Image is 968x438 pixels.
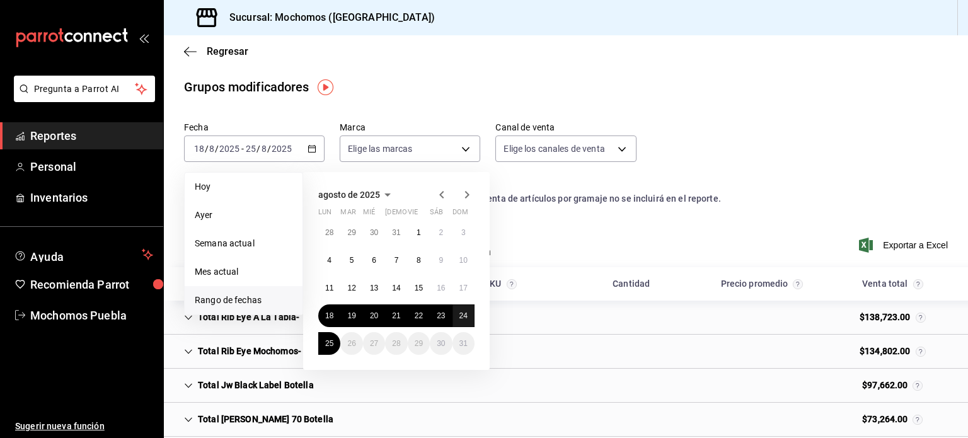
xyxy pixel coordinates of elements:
[340,221,362,244] button: 29 de julio de 2025
[164,369,968,403] div: Row
[30,307,153,324] span: Mochomos Puebla
[256,144,260,154] span: /
[752,381,772,391] div: Cell
[430,332,452,355] button: 30 de agosto de 2025
[452,208,468,221] abbr: domingo
[30,189,153,206] span: Inventarios
[452,249,475,272] button: 10 de agosto de 2025
[15,420,153,433] span: Sugerir nueva función
[621,381,642,391] div: Cell
[318,277,340,299] button: 11 de agosto de 2025
[219,144,240,154] input: ----
[195,265,292,279] span: Mes actual
[318,79,333,95] img: Tooltip marker
[193,144,205,154] input: --
[439,228,443,237] abbr: 2 de agosto de 2025
[417,256,421,265] abbr: 8 de agosto de 2025
[495,123,636,132] label: Canal de venta
[363,249,385,272] button: 6 de agosto de 2025
[852,408,933,431] div: Cell
[325,311,333,320] abbr: 18 de agosto de 2025
[325,228,333,237] abbr: 28 de julio de 2025
[430,277,452,299] button: 16 de agosto de 2025
[261,144,267,154] input: --
[318,187,395,202] button: agosto de 2025
[318,208,331,221] abbr: lunes
[215,144,219,154] span: /
[696,272,827,296] div: HeadCell
[916,347,926,357] svg: Venta total = venta de artículos + venta grupos modificadores
[408,249,430,272] button: 8 de agosto de 2025
[861,238,948,253] button: Exportar a Excel
[184,192,948,205] div: Los artículos del listado no incluyen
[452,277,475,299] button: 17 de agosto de 2025
[347,339,355,348] abbr: 26 de agosto de 2025
[392,228,400,237] abbr: 31 de julio de 2025
[417,228,421,237] abbr: 1 de agosto de 2025
[621,347,642,357] div: Cell
[34,83,135,96] span: Pregunta a Parrot AI
[490,415,510,425] div: Cell
[164,403,968,437] div: Row
[850,340,935,363] div: Cell
[437,284,445,292] abbr: 16 de agosto de 2025
[452,221,475,244] button: 3 de agosto de 2025
[461,228,466,237] abbr: 3 de agosto de 2025
[209,144,215,154] input: --
[318,190,380,200] span: agosto de 2025
[452,332,475,355] button: 31 de agosto de 2025
[370,284,378,292] abbr: 13 de agosto de 2025
[245,144,256,154] input: --
[318,249,340,272] button: 4 de agosto de 2025
[392,339,400,348] abbr: 28 de agosto de 2025
[415,284,423,292] abbr: 15 de agosto de 2025
[408,208,418,221] abbr: viernes
[621,313,642,323] div: Cell
[164,301,968,335] div: Row
[459,311,468,320] abbr: 24 de agosto de 2025
[430,221,452,244] button: 2 de agosto de 2025
[184,177,948,192] p: Nota
[327,256,331,265] abbr: 4 de agosto de 2025
[340,123,480,132] label: Marca
[913,381,923,391] svg: Venta total = venta de artículos + venta grupos modificadores
[205,144,209,154] span: /
[174,374,324,397] div: Cell
[385,304,407,327] button: 21 de agosto de 2025
[437,311,445,320] abbr: 23 de agosto de 2025
[370,339,378,348] abbr: 27 de agosto de 2025
[219,10,435,25] h3: Sucursal: Mochomos ([GEOGRAPHIC_DATA])
[452,304,475,327] button: 24 de agosto de 2025
[139,33,149,43] button: open_drawer_menu
[408,221,430,244] button: 1 de agosto de 2025
[363,221,385,244] button: 30 de julio de 2025
[408,304,430,327] button: 22 de agosto de 2025
[504,142,604,155] span: Elige los canales de venta
[363,332,385,355] button: 27 de agosto de 2025
[752,347,772,357] div: Cell
[415,339,423,348] abbr: 29 de agosto de 2025
[827,272,958,296] div: HeadCell
[350,256,354,265] abbr: 5 de agosto de 2025
[14,76,155,102] button: Pregunta a Parrot AI
[30,247,137,262] span: Ayuda
[459,256,468,265] abbr: 10 de agosto de 2025
[363,304,385,327] button: 20 de agosto de 2025
[347,284,355,292] abbr: 12 de agosto de 2025
[385,332,407,355] button: 28 de agosto de 2025
[30,276,153,293] span: Recomienda Parrot
[459,284,468,292] abbr: 17 de agosto de 2025
[347,228,355,237] abbr: 29 de julio de 2025
[430,208,443,221] abbr: sábado
[437,339,445,348] abbr: 30 de agosto de 2025
[318,221,340,244] button: 28 de julio de 2025
[318,304,340,327] button: 18 de agosto de 2025
[184,45,248,57] button: Regresar
[195,237,292,250] span: Semana actual
[164,267,968,301] div: Head
[490,381,510,391] div: Cell
[347,311,355,320] abbr: 19 de agosto de 2025
[271,144,292,154] input: ----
